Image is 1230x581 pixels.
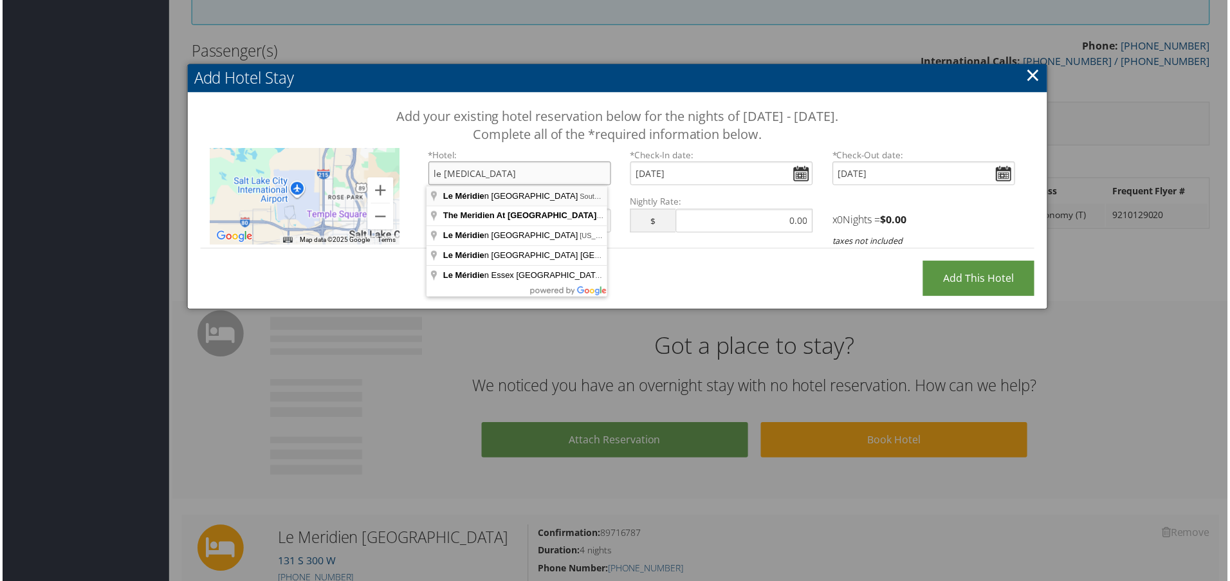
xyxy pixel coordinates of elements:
[443,232,580,241] span: n [GEOGRAPHIC_DATA]
[580,193,670,201] span: South [STREET_ADDRESS]
[243,108,992,144] h3: Add your existing hotel reservation below for the nights of [DATE] - [DATE]. Complete all of the ...
[282,237,291,246] button: Keyboard shortcuts
[630,149,814,162] label: Check-In date:
[834,214,1017,228] h4: x Nights =
[605,273,951,281] span: [GEOGRAPHIC_DATA][US_STATE], [GEOGRAPHIC_DATA], [GEOGRAPHIC_DATA], [GEOGRAPHIC_DATA]
[428,162,611,186] input: Search by hotel name and/or address
[212,229,254,246] a: Open this area in Google Maps (opens a new window)
[580,233,848,241] span: [US_STATE][GEOGRAPHIC_DATA], [GEOGRAPHIC_DATA], [GEOGRAPHIC_DATA]
[839,214,845,228] span: 0
[377,237,395,244] a: Terms (opens in new tab)
[443,212,618,221] span: The Meridien At [GEOGRAPHIC_DATA] COA
[1027,62,1042,88] a: ×
[428,149,611,162] label: *Hotel:
[367,205,392,230] button: Zoom out
[443,192,484,201] span: Le Méridie
[630,196,814,209] label: Nightly Rate:
[367,178,392,204] button: Zoom in
[443,252,484,261] span: Le Méridie
[443,232,484,241] span: Le Méridie
[882,214,908,228] strong: $
[443,272,605,281] span: n Essex [GEOGRAPHIC_DATA]
[676,210,814,234] input: 0.00
[299,237,369,244] span: Map data ©2025 Google
[834,236,904,248] i: taxes not included
[888,214,908,228] span: 0.00
[443,192,580,201] span: n [GEOGRAPHIC_DATA]
[443,272,484,281] span: Le Méridie
[630,210,676,234] span: $
[212,229,254,246] img: Google
[443,252,669,261] span: n [GEOGRAPHIC_DATA] [GEOGRAPHIC_DATA]
[186,64,1049,93] h2: Add Hotel Stay
[834,149,1017,162] label: Check-Out date:
[924,262,1036,297] input: Add this Hotel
